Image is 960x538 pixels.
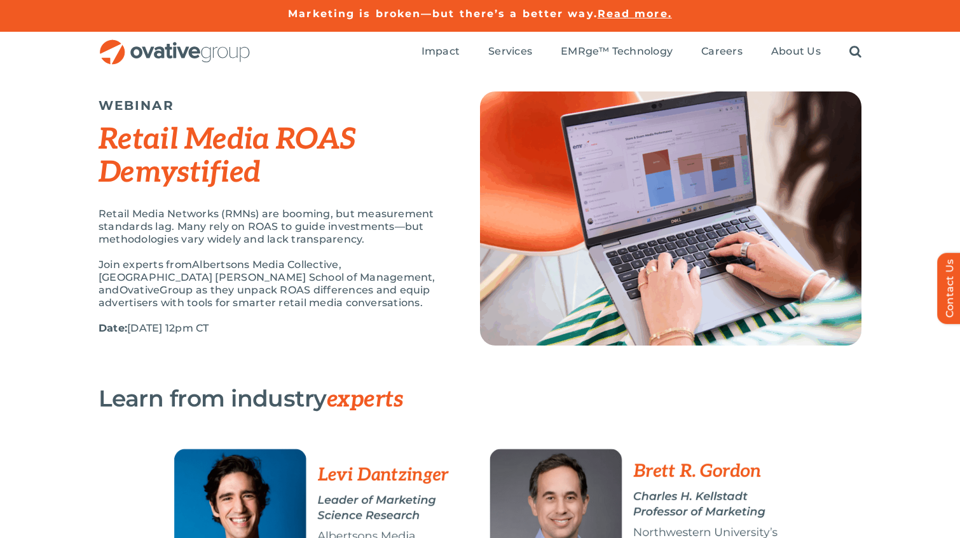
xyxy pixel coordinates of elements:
[99,98,448,113] h5: WEBINAR
[598,8,672,20] a: Read more.
[99,386,798,412] h3: Learn from industry
[771,45,821,59] a: About Us
[849,45,861,59] a: Search
[99,322,127,334] strong: Date:
[422,45,460,58] span: Impact
[99,122,355,191] em: Retail Media ROAS Demystified
[480,91,861,346] img: Top Image (2)
[99,322,448,335] p: [DATE] 12pm CT
[288,8,598,20] a: Marketing is broken—but there’s a better way.
[701,45,743,58] span: Careers
[561,45,673,59] a: EMRge™ Technology
[488,45,532,58] span: Services
[488,45,532,59] a: Services
[422,32,861,72] nav: Menu
[120,284,160,296] span: Ovative
[327,386,403,414] span: experts
[99,38,251,50] a: OG_Full_horizontal_RGB
[99,259,435,296] span: Albertsons Media Collective, [GEOGRAPHIC_DATA] [PERSON_NAME] School of Management, and
[771,45,821,58] span: About Us
[701,45,743,59] a: Careers
[422,45,460,59] a: Impact
[99,284,430,309] span: Group as they unpack ROAS differences and equip advertisers with tools for smarter retail media c...
[99,259,448,309] p: Join experts from
[99,208,448,246] p: Retail Media Networks (RMNs) are booming, but measurement standards lag. Many rely on ROAS to gui...
[561,45,673,58] span: EMRge™ Technology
